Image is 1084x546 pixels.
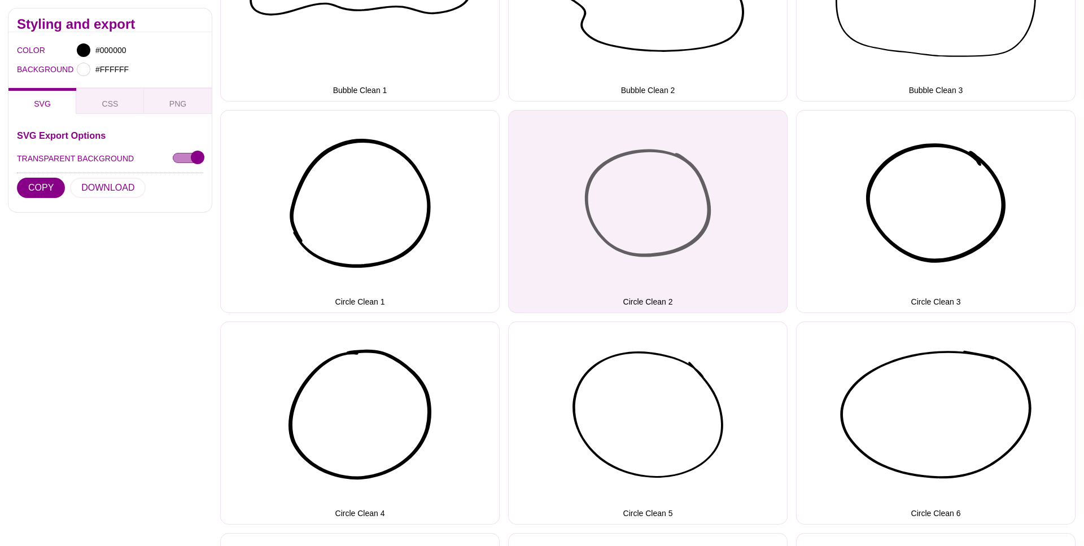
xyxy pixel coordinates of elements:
h2: Styling and export [17,20,203,29]
button: CSS [76,88,144,114]
label: COLOR [17,43,31,58]
button: Circle Clean 2 [508,110,788,313]
button: Circle Clean 1 [220,110,500,313]
button: PNG [144,88,212,114]
button: Circle Clean 3 [796,110,1076,313]
label: BACKGROUND [17,62,31,77]
button: DOWNLOAD [70,178,146,198]
button: COPY [17,178,65,198]
label: TRANSPARENT BACKGROUND [17,151,134,166]
button: Circle Clean 5 [508,322,788,525]
h3: SVG Export Options [17,131,203,140]
button: Circle Clean 4 [220,322,500,525]
span: PNG [169,99,186,108]
button: Circle Clean 6 [796,322,1076,525]
span: CSS [102,99,119,108]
